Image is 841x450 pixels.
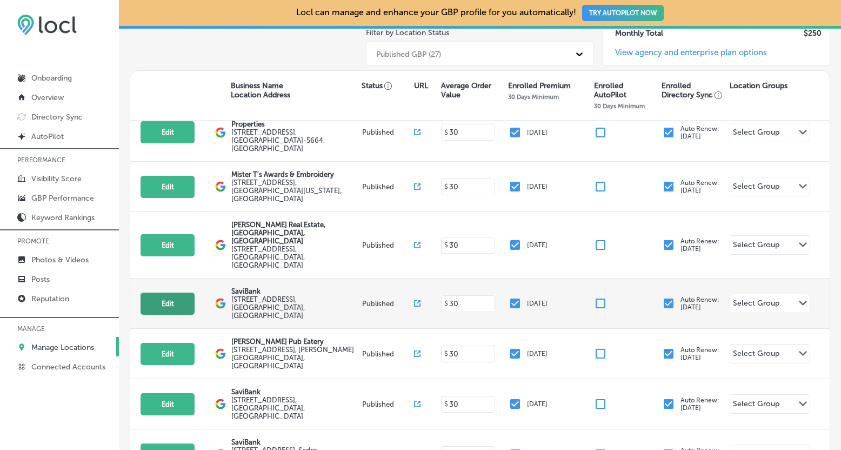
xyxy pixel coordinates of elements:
p: Published [362,300,415,308]
p: [DATE] [527,350,548,358]
p: Photos & Videos [31,255,89,264]
div: Select Group [733,299,779,311]
div: Published GBP (27) [376,49,441,58]
p: $ [444,350,448,358]
p: Published [362,241,415,249]
button: Edit [141,234,195,256]
div: Select Group [733,349,779,361]
p: SaviBank [231,438,359,446]
p: Reputation [31,294,69,303]
p: Posts [31,275,50,284]
p: Enrolled Premium [508,81,571,90]
div: Select Group [733,182,779,194]
label: Filter by Location Status [366,28,449,37]
p: 30 Days Minimum [508,93,559,101]
button: Edit [141,393,195,415]
p: $ [444,129,448,136]
p: [DATE] [527,129,548,136]
p: Connected Accounts [31,362,105,372]
p: $ [444,241,448,249]
img: 6efc1275baa40be7c98c3b36c6bfde44.png [17,14,77,35]
p: Average Order Value [441,81,503,100]
img: logo [215,240,226,250]
p: URL [414,81,428,90]
button: Edit [141,176,195,198]
p: Status [362,81,414,90]
p: Auto Renew: [DATE] [680,125,719,140]
label: [STREET_ADDRESS] , [GEOGRAPHIC_DATA], [GEOGRAPHIC_DATA] [231,396,359,420]
p: [PERSON_NAME] Pub Eatery [231,337,359,346]
p: Business Name Location Address [231,81,290,100]
p: 30 Days Minimum [594,102,645,110]
img: logo [215,348,226,359]
p: Auto Renew: [DATE] [680,296,719,311]
p: $ [444,400,448,408]
p: [DATE] [527,400,548,408]
p: GBP Performance [31,194,94,203]
p: $ [444,300,448,307]
img: logo [215,127,226,138]
p: [DATE] [527,183,548,190]
p: SaviBank [231,388,359,396]
p: Keyword Rankings [31,213,95,222]
button: Edit [141,343,195,365]
p: Auto Renew: [DATE] [680,237,719,253]
p: Mister T's Awards & Embroidery [231,170,359,178]
div: Select Group [733,128,779,140]
img: logo [215,399,226,409]
p: Enrolled AutoPilot [594,81,657,100]
td: Monthly Total [603,23,669,43]
a: View agency and enterprise plan options [603,48,767,65]
p: Location Groups [730,81,787,90]
label: [STREET_ADDRESS] , [PERSON_NAME][GEOGRAPHIC_DATA], [GEOGRAPHIC_DATA] [231,346,359,370]
label: [STREET_ADDRESS] , [GEOGRAPHIC_DATA][US_STATE], [GEOGRAPHIC_DATA] [231,178,359,203]
label: [STREET_ADDRESS] , [GEOGRAPHIC_DATA], [GEOGRAPHIC_DATA] [231,245,359,269]
p: Directory Sync [31,112,83,122]
label: [STREET_ADDRESS] , [GEOGRAPHIC_DATA]-5664, [GEOGRAPHIC_DATA] [231,128,359,153]
p: SaviBank [231,287,359,295]
p: Published [362,183,415,191]
p: Published [362,400,415,408]
img: logo [215,181,226,192]
button: Edit [141,121,195,143]
img: logo [215,298,226,309]
label: [STREET_ADDRESS] , [GEOGRAPHIC_DATA], [GEOGRAPHIC_DATA] [231,295,359,320]
p: Auto Renew: [DATE] [680,346,719,361]
div: Select Group [733,399,779,412]
p: $ [444,183,448,190]
button: TRY AUTOPILOT NOW [582,5,664,21]
p: AutoPilot [31,132,64,141]
p: Auto Renew: [DATE] [680,179,719,194]
div: Select Group [733,240,779,253]
p: Published [362,350,415,358]
p: Onboarding [31,74,72,83]
p: Enrolled Directory Sync [662,81,724,100]
p: Published [362,128,415,136]
p: Overview [31,93,64,102]
p: Auto Renew: [DATE] [680,396,719,412]
p: [PERSON_NAME] Real Estate, [GEOGRAPHIC_DATA], [GEOGRAPHIC_DATA] [231,221,359,245]
p: Visibility Score [31,174,82,183]
p: [DATE] [527,300,548,307]
p: Manage Locations [31,343,94,352]
button: Edit [141,293,195,315]
td: $ 250 [787,23,830,43]
p: [DATE] [527,241,548,249]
